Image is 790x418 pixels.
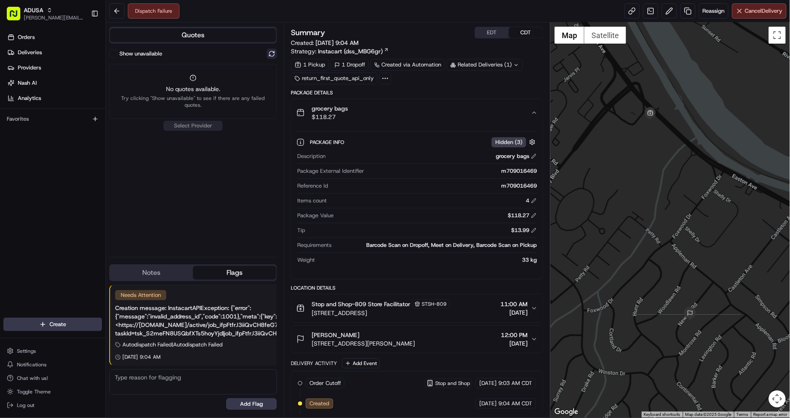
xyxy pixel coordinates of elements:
[18,64,41,72] span: Providers
[17,348,36,354] span: Settings
[18,49,42,56] span: Deliveries
[769,390,786,407] button: Map camera controls
[17,375,48,382] span: Chat with us!
[297,212,334,219] span: Package Value
[435,380,470,387] span: Stop and Shop
[511,227,537,234] div: $13.99
[475,27,509,38] button: EDT
[312,104,348,113] span: grocery bags
[315,39,359,47] span: [DATE] 9:04 AM
[508,212,537,219] div: $118.27
[297,256,315,264] span: Weight
[318,256,537,264] div: 33 kg
[38,89,116,96] div: We're available if you need us!
[291,294,543,322] button: Stop and Shop-809 Store FacilitatorSTSH-809[STREET_ADDRESS]11:00 AM[DATE]
[291,360,337,367] div: Delivery Activity
[297,197,327,205] span: Items count
[297,167,364,175] span: Package External Identifier
[8,123,22,137] img: Archana Ravishankar
[500,300,528,308] span: 11:00 AM
[297,182,328,190] span: Reference Id
[745,7,783,15] span: Cancel Delivery
[24,6,43,14] button: ADUSA
[422,301,447,307] span: STSH-809
[80,166,136,175] span: API Documentation
[754,412,787,417] a: Report a map error
[297,241,331,249] span: Requirements
[309,400,329,407] span: Created
[699,3,729,19] button: Reassign
[335,241,537,249] div: Barcode Scan on Dropoff, Meet on Delivery, Barcode Scan on Pickup
[291,47,389,55] div: Strategy:
[115,85,271,93] span: No quotes available.
[318,47,383,55] span: Instacart (dss_MBG6gr)
[17,402,34,409] span: Log out
[17,388,51,395] span: Toggle Theme
[50,321,66,328] span: Create
[84,187,102,194] span: Pylon
[3,112,102,126] div: Favorites
[312,339,415,348] span: [STREET_ADDRESS][PERSON_NAME]
[370,59,445,71] div: Created via Automation
[291,326,543,353] button: [PERSON_NAME][STREET_ADDRESS][PERSON_NAME]12:00 PM[DATE]
[310,139,346,146] span: Package Info
[3,46,105,59] a: Deliveries
[18,81,33,96] img: 3855928211143_97847f850aaaf9af0eff_72.jpg
[3,372,102,384] button: Chat with us!
[75,131,92,138] span: [DATE]
[3,399,102,411] button: Log out
[68,163,139,178] a: 💻API Documentation
[144,83,154,94] button: Start new chat
[3,318,102,331] button: Create
[8,110,57,117] div: Past conversations
[38,81,139,89] div: Start new chat
[769,27,786,44] button: Toggle fullscreen view
[122,341,223,349] span: Autodispatch Failed | Autodispatch Failed
[584,27,626,44] button: Show satellite imagery
[509,27,543,38] button: CDT
[115,290,166,300] div: Needs Attention
[8,8,25,25] img: Nash
[496,152,537,160] div: grocery bags
[309,379,341,387] span: Order Cutoff
[495,138,522,146] span: Hidden ( 3 )
[552,407,580,418] img: Google
[119,50,162,58] label: Show unavailable
[291,99,543,126] button: grocery bags$118.27
[291,29,325,36] h3: Summary
[110,28,276,42] button: Quotes
[685,412,732,417] span: Map data ©2025 Google
[8,167,15,174] div: 📗
[312,113,348,121] span: $118.27
[331,182,537,190] div: m709016469
[644,412,680,418] button: Keyboard shortcuts
[291,285,543,291] div: Location Details
[18,94,41,102] span: Analytics
[297,152,326,160] span: Description
[492,137,538,147] button: Hidden (3)
[226,398,277,410] button: Add Flag
[501,331,528,339] span: 12:00 PM
[526,197,537,205] div: 4
[5,163,68,178] a: 📗Knowledge Base
[479,379,497,387] span: [DATE]
[17,361,47,368] span: Notifications
[8,34,154,47] p: Welcome 👋
[17,166,65,175] span: Knowledge Base
[312,300,410,308] span: Stop and Shop-809 Store Facilitator
[122,354,160,360] span: [DATE] 9:04 AM
[500,308,528,317] span: [DATE]
[115,95,271,108] span: Try clicking "Show unavailable" to see if there are any failed quotes.
[312,331,359,339] span: [PERSON_NAME]
[72,167,78,174] div: 💻
[3,3,88,24] button: ADUSA[PERSON_NAME][EMAIL_ADDRESS][DOMAIN_NAME]
[498,400,532,407] span: 9:04 AM CDT
[291,89,543,96] div: Package Details
[555,27,584,44] button: Show street map
[291,72,378,84] div: return_first_quote_api_only
[24,14,84,21] button: [PERSON_NAME][EMAIL_ADDRESS][DOMAIN_NAME]
[3,30,105,44] a: Orders
[703,7,725,15] span: Reassign
[3,386,102,398] button: Toggle Theme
